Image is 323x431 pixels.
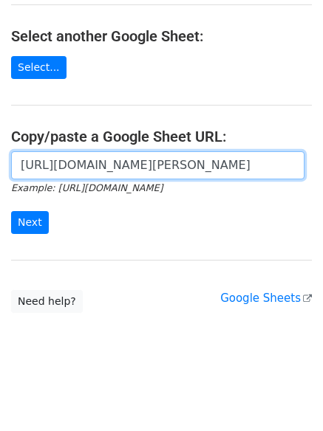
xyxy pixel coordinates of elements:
[11,56,67,79] a: Select...
[11,128,312,145] h4: Copy/paste a Google Sheet URL:
[249,360,323,431] iframe: Chat Widget
[220,292,312,305] a: Google Sheets
[11,290,83,313] a: Need help?
[11,211,49,234] input: Next
[11,182,163,193] small: Example: [URL][DOMAIN_NAME]
[11,151,305,179] input: Paste your Google Sheet URL here
[11,27,312,45] h4: Select another Google Sheet:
